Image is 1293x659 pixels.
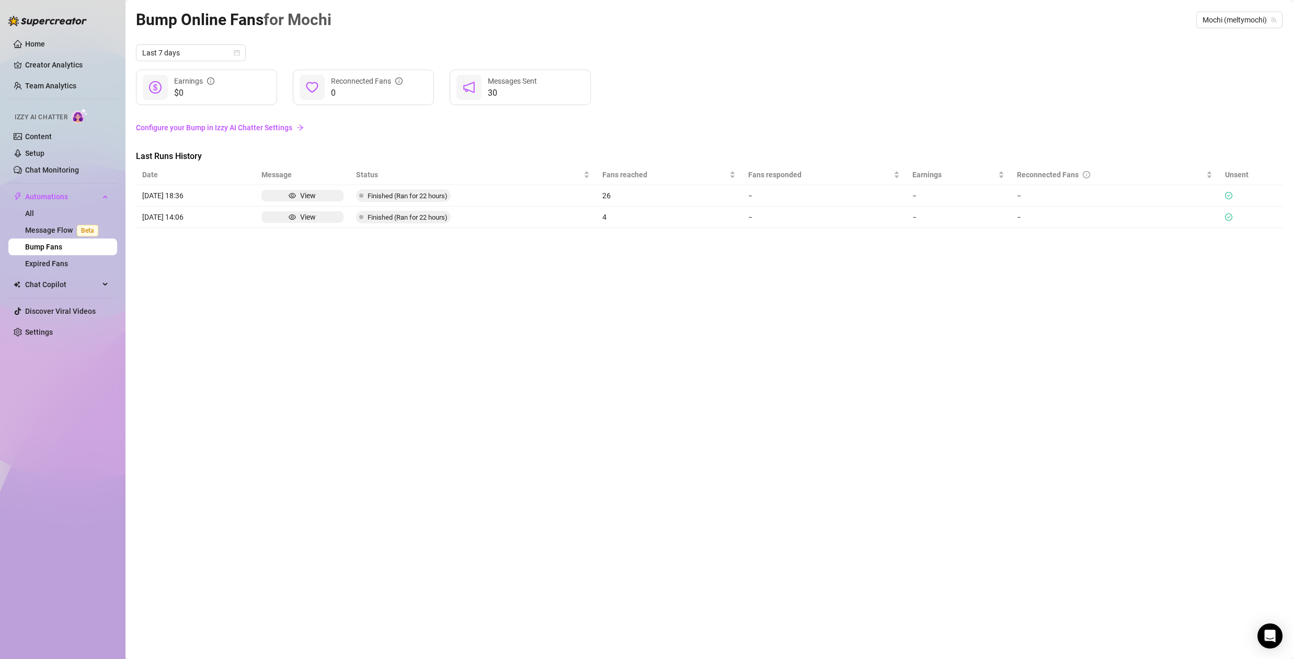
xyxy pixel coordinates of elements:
span: check-circle [1225,213,1232,221]
article: - [1017,211,1212,223]
span: for Mochi [264,10,331,29]
span: Beta [77,225,98,236]
span: notification [463,81,475,94]
span: Mochi (meltymochi) [1203,12,1276,28]
span: arrow-right [296,124,304,131]
div: Reconnected Fans [331,75,403,87]
a: Discover Viral Videos [25,307,96,315]
span: check-circle [1225,192,1232,199]
span: 30 [488,87,537,99]
span: Last 7 days [142,45,239,61]
span: Izzy AI Chatter [15,112,67,122]
th: Unsent [1219,165,1255,185]
span: thunderbolt [14,192,22,201]
span: heart [306,81,318,94]
span: dollar [149,81,162,94]
span: Automations [25,188,99,205]
article: - [748,190,900,201]
a: Message FlowBeta [25,226,102,234]
span: Fans reached [602,169,727,180]
a: Bump Fans [25,243,62,251]
span: Chat Copilot [25,276,99,293]
div: Open Intercom Messenger [1257,623,1283,649]
span: $0 [174,87,214,99]
img: logo-BBDzfeDw.svg [8,16,87,26]
span: eye [289,192,296,199]
div: Reconnected Fans [1017,169,1204,180]
span: Finished (Ran for 22 hours) [368,192,448,200]
div: View [300,190,316,201]
th: Fans reached [596,165,742,185]
a: Setup [25,149,44,157]
span: team [1271,17,1277,23]
article: [DATE] 18:36 [142,190,249,201]
article: - [912,190,917,201]
span: Messages Sent [488,77,537,85]
a: Team Analytics [25,82,76,90]
th: Date [136,165,255,185]
a: Chat Monitoring [25,166,79,174]
article: Bump Online Fans [136,7,331,32]
article: - [1017,190,1212,201]
span: info-circle [395,77,403,85]
span: info-circle [1083,171,1090,178]
a: All [25,209,34,218]
a: Expired Fans [25,259,68,268]
img: AI Chatter [72,108,88,123]
a: Settings [25,328,53,336]
img: Chat Copilot [14,281,20,288]
th: Status [350,165,596,185]
span: Fans responded [748,169,891,180]
article: - [748,211,900,223]
span: calendar [234,50,240,56]
span: Status [356,169,581,180]
a: Creator Analytics [25,56,109,73]
a: Configure your Bump in Izzy AI Chatter Settingsarrow-right [136,118,1283,138]
a: Content [25,132,52,141]
span: Earnings [912,169,996,180]
span: 0 [331,87,403,99]
span: eye [289,213,296,221]
a: Home [25,40,45,48]
span: Finished (Ran for 22 hours) [368,213,448,221]
div: Earnings [174,75,214,87]
article: 26 [602,190,736,201]
article: 4 [602,211,736,223]
span: Last Runs History [136,150,312,163]
span: info-circle [207,77,214,85]
th: Earnings [906,165,1011,185]
div: View [300,211,316,223]
article: [DATE] 14:06 [142,211,249,223]
a: Configure your Bump in Izzy AI Chatter Settings [136,122,1283,133]
th: Message [255,165,350,185]
th: Fans responded [742,165,906,185]
article: - [912,211,917,223]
